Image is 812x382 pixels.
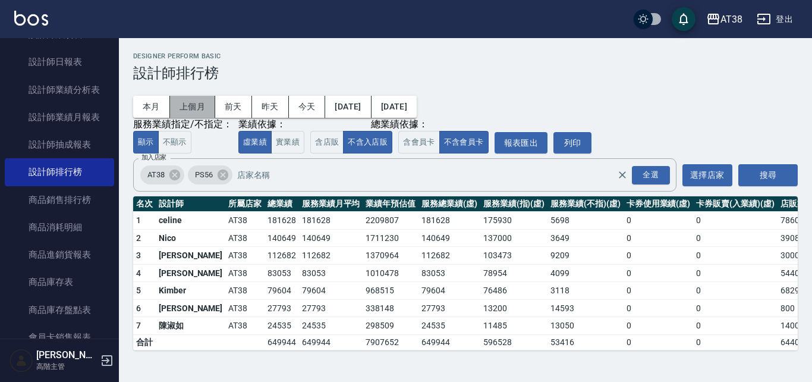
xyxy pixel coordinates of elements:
[495,132,548,154] button: 報表匯出
[343,131,392,154] button: 不含入店販
[310,118,488,131] div: 總業績依據：
[632,166,670,184] div: 全選
[140,165,184,184] div: AT38
[14,11,48,26] img: Logo
[5,268,114,296] a: 商品庫存表
[693,247,777,265] td: 0
[225,264,265,282] td: AT38
[624,212,694,230] td: 0
[265,212,299,230] td: 181628
[5,104,114,131] a: 設計師業績月報表
[156,317,225,335] td: 陳淑如
[693,212,777,230] td: 0
[5,158,114,186] a: 設計師排行榜
[418,264,480,282] td: 83053
[299,317,363,335] td: 24535
[133,96,170,118] button: 本月
[480,247,548,265] td: 103473
[418,299,480,317] td: 27793
[140,169,172,181] span: AT38
[5,241,114,268] a: 商品進銷貨報表
[136,215,141,225] span: 1
[225,299,265,317] td: AT38
[215,96,252,118] button: 前天
[418,196,480,212] th: 服務總業績(虛)
[553,132,591,154] button: 列印
[363,334,418,350] td: 7907652
[156,264,225,282] td: [PERSON_NAME]
[225,247,265,265] td: AT38
[547,282,623,300] td: 3118
[265,229,299,247] td: 140649
[5,76,114,104] a: 設計師業績分析表
[271,131,304,154] button: 實業績
[158,131,191,154] button: 不顯示
[398,131,440,154] button: 含會員卡
[624,282,694,300] td: 0
[5,324,114,351] a: 會員卡銷售報表
[156,196,225,212] th: 設計師
[5,186,114,214] a: 商品銷售排行榜
[299,264,363,282] td: 83053
[238,118,304,131] div: 業績依據：
[234,165,638,186] input: 店家名稱
[225,317,265,335] td: AT38
[156,282,225,300] td: Kimber
[693,317,777,335] td: 0
[325,96,371,118] button: [DATE]
[265,299,299,317] td: 27793
[136,303,141,313] span: 6
[252,96,289,118] button: 昨天
[372,96,417,118] button: [DATE]
[480,317,548,335] td: 11485
[299,229,363,247] td: 140649
[265,247,299,265] td: 112682
[480,299,548,317] td: 13200
[630,164,672,187] button: Open
[624,247,694,265] td: 0
[693,334,777,350] td: 0
[265,282,299,300] td: 79604
[693,264,777,282] td: 0
[624,264,694,282] td: 0
[265,334,299,350] td: 649944
[363,247,418,265] td: 1370964
[720,12,742,27] div: AT38
[480,282,548,300] td: 76486
[141,153,166,162] label: 加入店家
[624,196,694,212] th: 卡券使用業績(虛)
[225,282,265,300] td: AT38
[225,196,265,212] th: 所屬店家
[752,8,798,30] button: 登出
[133,196,156,212] th: 名次
[170,96,215,118] button: 上個月
[547,299,623,317] td: 14593
[480,229,548,247] td: 137000
[299,282,363,300] td: 79604
[310,131,344,154] button: 含店販
[418,282,480,300] td: 79604
[299,212,363,230] td: 181628
[547,196,623,212] th: 服務業績(不指)(虛)
[136,233,141,243] span: 2
[289,96,326,118] button: 今天
[418,317,480,335] td: 24535
[547,212,623,230] td: 5698
[363,196,418,212] th: 業績年預估值
[418,212,480,230] td: 181628
[299,247,363,265] td: 112682
[418,247,480,265] td: 112682
[10,349,33,372] img: Person
[363,212,418,230] td: 2209807
[156,299,225,317] td: [PERSON_NAME]
[693,299,777,317] td: 0
[363,317,418,335] td: 298509
[738,164,798,186] button: 搜尋
[693,229,777,247] td: 0
[36,349,97,361] h5: [PERSON_NAME]
[363,282,418,300] td: 968515
[547,229,623,247] td: 3649
[624,299,694,317] td: 0
[299,299,363,317] td: 27793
